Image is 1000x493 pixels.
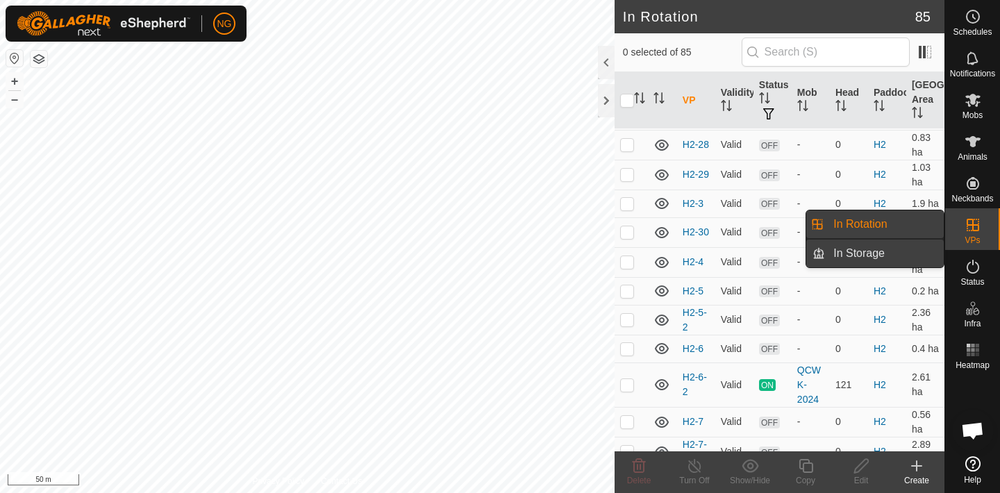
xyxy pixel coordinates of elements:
h2: In Rotation [623,8,915,25]
a: H2-4 [683,256,703,267]
p-sorticon: Activate to sort [721,102,732,113]
span: Heatmap [956,361,990,369]
td: Valid [715,335,753,362]
td: 1.03 ha [906,160,944,190]
a: H2 [874,416,886,427]
span: OFF [759,417,780,428]
th: Status [753,72,792,129]
span: ON [759,379,776,391]
div: Open chat [952,410,994,451]
td: 0.56 ha [906,407,944,437]
a: H2-28 [683,139,709,150]
td: Valid [715,362,753,407]
a: H2-7-2 [683,439,707,465]
span: OFF [759,446,780,458]
a: H2-7 [683,416,703,427]
p-sorticon: Activate to sort [874,102,885,113]
td: Valid [715,130,753,160]
div: - [797,284,824,299]
th: Mob [792,72,830,129]
a: H2-30 [683,226,709,237]
a: H2 [874,343,886,354]
button: Map Layers [31,51,47,67]
div: - [797,444,824,459]
a: H2-3 [683,198,703,209]
button: Reset Map [6,50,23,67]
span: Notifications [950,69,995,78]
span: In Rotation [833,216,887,233]
div: Create [889,474,944,487]
button: + [6,73,23,90]
li: In Rotation [806,210,944,238]
td: 1.9 ha [906,190,944,217]
span: In Storage [833,245,885,262]
th: Validity [715,72,753,129]
td: 0.4 ha [906,335,944,362]
th: [GEOGRAPHIC_DATA] Area [906,72,944,129]
a: H2 [874,169,886,180]
span: Help [964,476,981,484]
input: Search (S) [742,37,910,67]
a: H2 [874,446,886,457]
p-sorticon: Activate to sort [797,102,808,113]
a: H2-6 [683,343,703,354]
span: Infra [964,319,981,328]
td: Valid [715,160,753,190]
span: OFF [759,169,780,181]
p-sorticon: Activate to sort [912,109,923,120]
span: 85 [915,6,931,27]
td: 0 [830,437,868,467]
div: Edit [833,474,889,487]
td: 2.89 ha [906,437,944,467]
button: – [6,91,23,108]
span: Neckbands [951,194,993,203]
div: - [797,197,824,211]
td: Valid [715,305,753,335]
span: 0 selected of 85 [623,45,742,60]
a: Privacy Policy [252,475,304,487]
div: - [797,255,824,269]
span: VPs [965,236,980,244]
td: 0 [830,305,868,335]
a: H2 [874,139,886,150]
td: Valid [715,437,753,467]
p-sorticon: Activate to sort [835,102,847,113]
th: Head [830,72,868,129]
td: Valid [715,277,753,305]
td: 2.36 ha [906,305,944,335]
span: NG [217,17,232,31]
a: H2-29 [683,169,709,180]
span: Status [960,278,984,286]
a: H2 [874,198,886,209]
span: Mobs [962,111,983,119]
div: - [797,137,824,152]
span: OFF [759,198,780,210]
th: Paddock [868,72,906,129]
td: Valid [715,190,753,217]
td: 0 [830,160,868,190]
a: Contact Us [321,475,362,487]
th: VP [677,72,715,129]
a: H2-5 [683,285,703,296]
td: Valid [715,407,753,437]
td: 0 [830,407,868,437]
div: - [797,167,824,182]
span: OFF [759,227,780,239]
p-sorticon: Activate to sort [634,94,645,106]
span: OFF [759,140,780,151]
span: Animals [958,153,987,161]
div: QCWK-2024 [797,363,824,407]
td: 0.2 ha [906,277,944,305]
p-sorticon: Activate to sort [759,94,770,106]
a: H2 [874,314,886,325]
td: 0 [830,277,868,305]
div: - [797,225,824,240]
a: In Storage [825,240,944,267]
li: In Storage [806,240,944,267]
p-sorticon: Activate to sort [653,94,665,106]
span: Schedules [953,28,992,36]
td: 121 [830,362,868,407]
td: 0 [830,190,868,217]
td: 0.83 ha [906,130,944,160]
img: Gallagher Logo [17,11,190,36]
